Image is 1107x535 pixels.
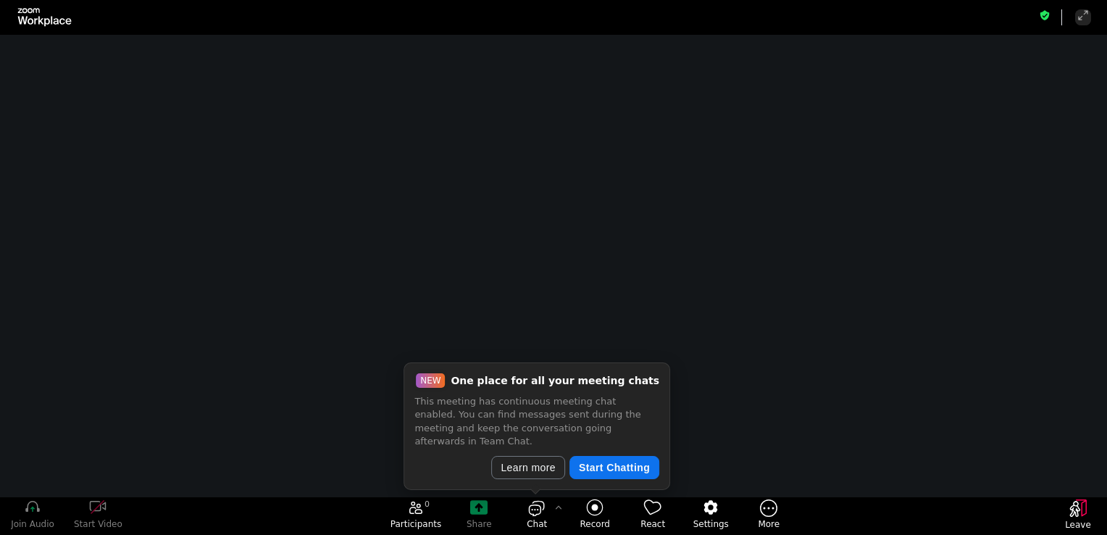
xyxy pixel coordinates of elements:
span: Leave [1065,519,1091,531]
span: Settings [693,518,729,530]
span: One place for all your meeting chats [451,375,659,386]
span: Chat [527,518,547,530]
button: React [624,499,682,534]
button: Meeting information [1039,9,1050,25]
button: Record [566,499,624,534]
span: Participants [390,518,442,530]
span: Start Video [74,518,122,530]
button: Start Chatting [569,456,659,479]
button: start my video [65,499,130,534]
span: Record [580,518,610,530]
span: More [758,518,780,530]
span: React [640,518,665,530]
span: NEW [416,373,445,388]
button: More meeting control [740,499,798,534]
span: Join Audio [11,518,54,530]
button: Enter Full Screen [1075,9,1091,25]
span: 0 [425,499,430,510]
p: This meeting has continuous meeting chat enabled. You can find messages sent during the meeting a... [414,395,659,449]
button: Learn more [491,456,565,479]
button: Leave [1049,499,1107,534]
button: open the participants list pane,[0] particpants [382,499,451,534]
button: Chat Settings [551,499,566,518]
button: Settings [682,499,740,534]
button: open the chat panel [508,499,566,534]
